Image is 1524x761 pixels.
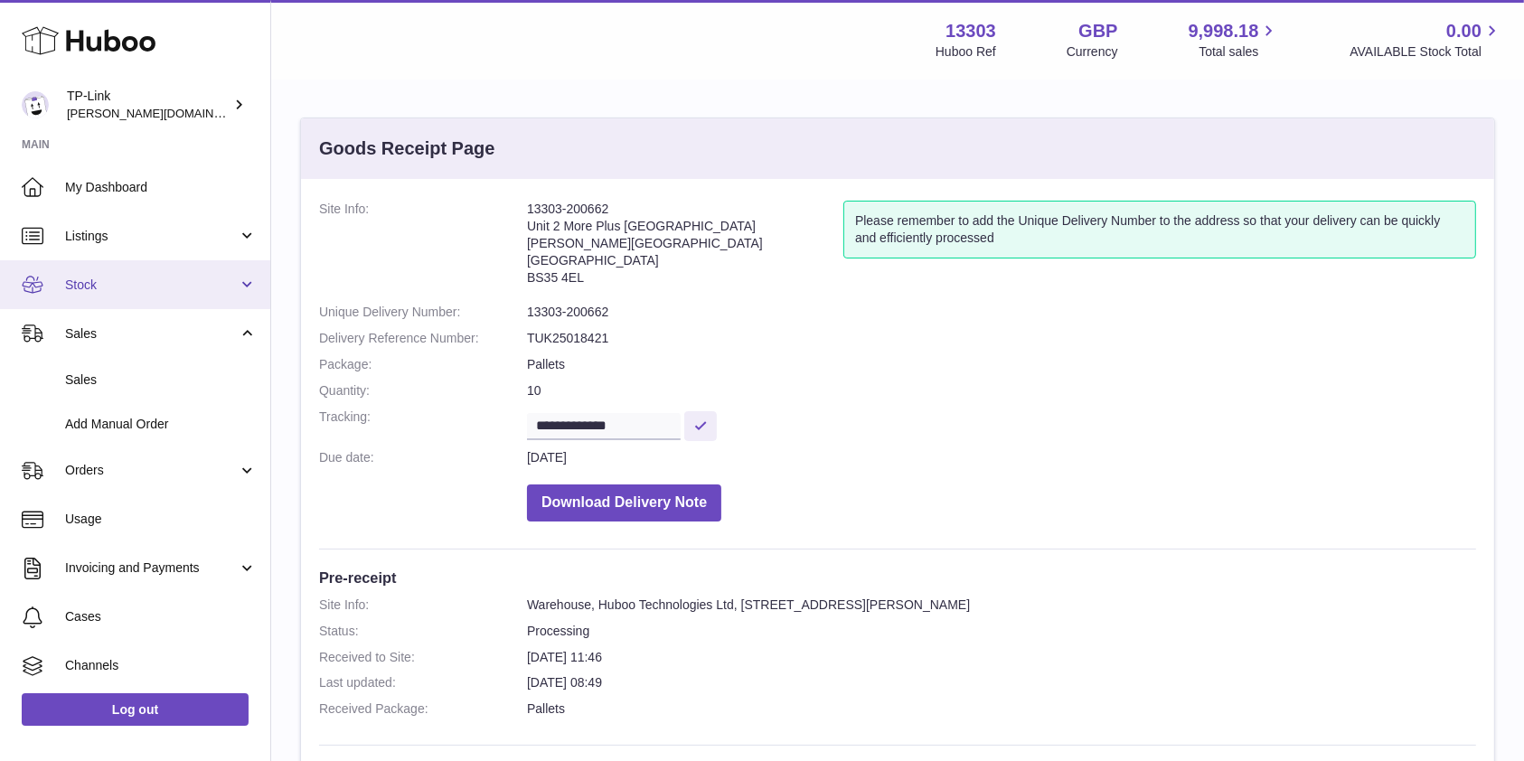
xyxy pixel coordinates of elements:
dd: 10 [527,382,1476,399]
span: [PERSON_NAME][DOMAIN_NAME][EMAIL_ADDRESS][DOMAIN_NAME] [67,106,456,120]
dt: Quantity: [319,382,527,399]
strong: 13303 [945,19,996,43]
dd: [DATE] [527,449,1476,466]
span: Listings [65,228,238,245]
div: TP-Link [67,88,230,122]
dd: 13303-200662 [527,304,1476,321]
dt: Site Info: [319,597,527,614]
dt: Unique Delivery Number: [319,304,527,321]
dt: Delivery Reference Number: [319,330,527,347]
span: 9,998.18 [1189,19,1259,43]
span: Stock [65,277,238,294]
dt: Last updated: [319,674,527,691]
dt: Due date: [319,449,527,466]
dd: Pallets [527,356,1476,373]
span: Channels [65,657,257,674]
img: susie.li@tp-link.com [22,91,49,118]
h3: Goods Receipt Page [319,136,495,161]
dt: Site Info: [319,201,527,295]
span: 0.00 [1446,19,1482,43]
button: Download Delivery Note [527,484,721,521]
a: 0.00 AVAILABLE Stock Total [1350,19,1502,61]
dd: Warehouse, Huboo Technologies Ltd, [STREET_ADDRESS][PERSON_NAME] [527,597,1476,614]
span: Orders [65,462,238,479]
span: Invoicing and Payments [65,559,238,577]
dt: Received Package: [319,700,527,718]
div: Huboo Ref [936,43,996,61]
address: 13303-200662 Unit 2 More Plus [GEOGRAPHIC_DATA] [PERSON_NAME][GEOGRAPHIC_DATA] [GEOGRAPHIC_DATA] ... [527,201,843,295]
dt: Tracking: [319,409,527,440]
div: Currency [1067,43,1118,61]
dd: TUK25018421 [527,330,1476,347]
a: Log out [22,693,249,726]
span: Cases [65,608,257,625]
dd: Processing [527,623,1476,640]
span: Sales [65,371,257,389]
a: 9,998.18 Total sales [1189,19,1280,61]
strong: GBP [1078,19,1117,43]
h3: Pre-receipt [319,568,1476,587]
span: Add Manual Order [65,416,257,433]
dt: Package: [319,356,527,373]
span: Sales [65,325,238,343]
dd: [DATE] 08:49 [527,674,1476,691]
dt: Received to Site: [319,649,527,666]
dd: [DATE] 11:46 [527,649,1476,666]
span: AVAILABLE Stock Total [1350,43,1502,61]
span: Total sales [1199,43,1279,61]
dd: Pallets [527,700,1476,718]
div: Please remember to add the Unique Delivery Number to the address so that your delivery can be qui... [843,201,1476,258]
span: Usage [65,511,257,528]
span: My Dashboard [65,179,257,196]
dt: Status: [319,623,527,640]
